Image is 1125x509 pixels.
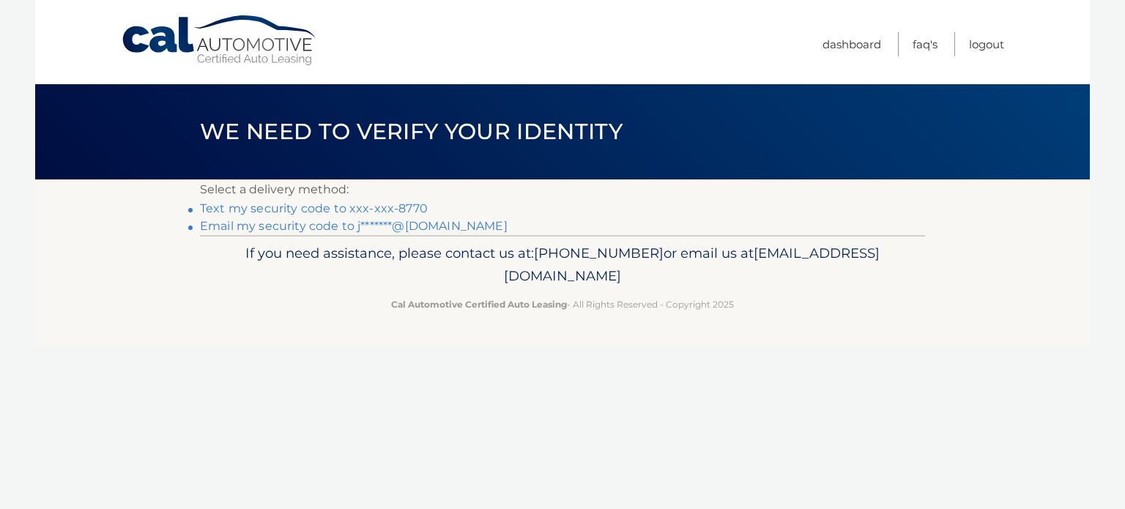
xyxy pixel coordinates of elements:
span: We need to verify your identity [200,118,623,145]
a: Cal Automotive [121,15,319,67]
a: FAQ's [913,32,937,56]
p: - All Rights Reserved - Copyright 2025 [209,297,916,312]
a: Email my security code to j*******@[DOMAIN_NAME] [200,219,508,233]
a: Dashboard [823,32,881,56]
a: Logout [969,32,1004,56]
strong: Cal Automotive Certified Auto Leasing [391,299,567,310]
p: If you need assistance, please contact us at: or email us at [209,242,916,289]
span: [PHONE_NUMBER] [534,245,664,261]
a: Text my security code to xxx-xxx-8770 [200,201,428,215]
p: Select a delivery method: [200,179,925,200]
